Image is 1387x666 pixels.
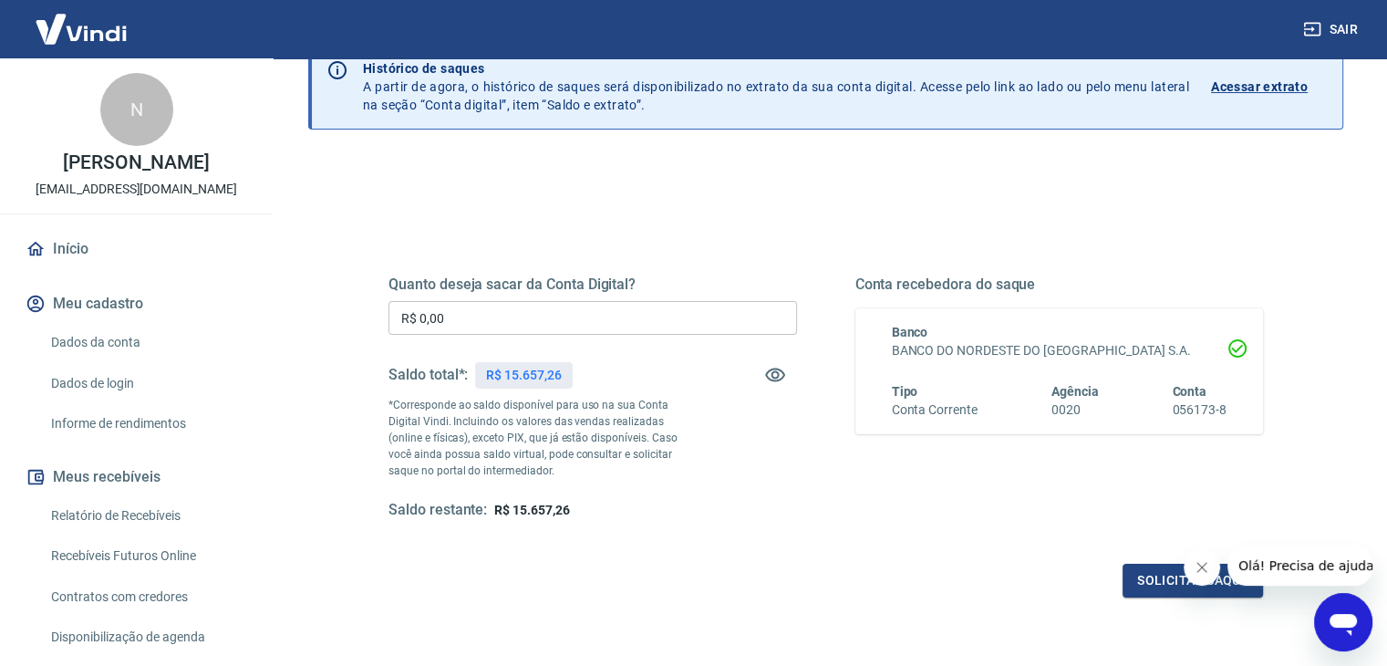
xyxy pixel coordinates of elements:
h5: Saldo total*: [388,366,468,384]
h5: Saldo restante: [388,501,487,520]
iframe: Botão para abrir a janela de mensagens [1314,593,1372,651]
span: Banco [892,325,928,339]
h6: 056173-8 [1172,401,1227,420]
p: Acessar extrato [1211,78,1308,96]
span: Conta [1172,384,1206,399]
button: Meu cadastro [22,284,251,324]
a: Acessar extrato [1211,59,1328,114]
span: R$ 15.657,26 [494,503,569,517]
p: [EMAIL_ADDRESS][DOMAIN_NAME] [36,180,237,199]
span: Tipo [892,384,918,399]
button: Meus recebíveis [22,457,251,497]
a: Dados de login [44,365,251,402]
button: Solicitar saque [1123,564,1263,598]
h5: Quanto deseja sacar da Conta Digital? [388,276,797,294]
h6: 0020 [1051,401,1099,420]
p: [PERSON_NAME] [63,153,209,172]
p: R$ 15.657,26 [486,366,561,385]
p: Histórico de saques [363,59,1189,78]
button: Sair [1299,13,1365,47]
a: Início [22,229,251,269]
p: *Corresponde ao saldo disponível para uso na sua Conta Digital Vindi. Incluindo os valores das ve... [388,397,695,479]
h6: Conta Corrente [892,401,978,420]
iframe: Mensagem da empresa [1227,546,1372,586]
span: Agência [1051,384,1099,399]
div: N [100,73,173,146]
a: Recebíveis Futuros Online [44,537,251,575]
span: Olá! Precisa de ajuda? [11,13,153,27]
a: Relatório de Recebíveis [44,497,251,535]
h6: BANCO DO NORDESTE DO [GEOGRAPHIC_DATA] S.A. [892,341,1227,360]
iframe: Fechar mensagem [1184,549,1220,586]
p: A partir de agora, o histórico de saques será disponibilizado no extrato da sua conta digital. Ac... [363,59,1189,114]
a: Informe de rendimentos [44,405,251,442]
a: Contratos com credores [44,578,251,616]
img: Vindi [22,1,140,57]
a: Dados da conta [44,324,251,361]
h5: Conta recebedora do saque [855,276,1264,294]
a: Disponibilização de agenda [44,619,251,656]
